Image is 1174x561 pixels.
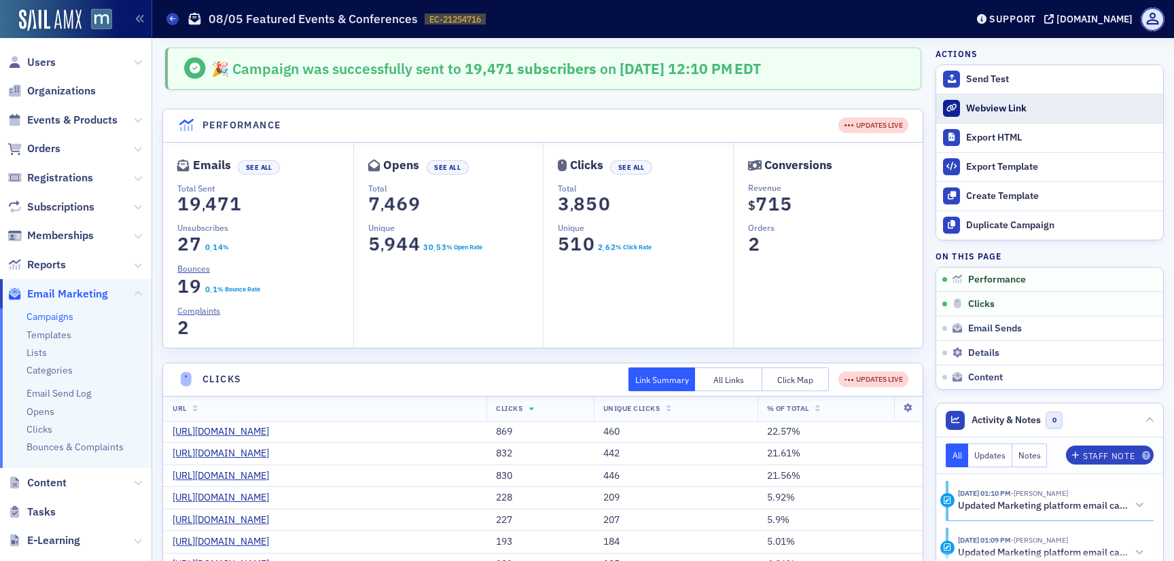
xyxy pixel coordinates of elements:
span: URL [173,403,187,413]
p: Total Sent [177,182,353,194]
time: 8/4/2025 01:10 PM [958,488,1011,498]
section: 0.1 [204,285,217,294]
div: 832 [496,448,584,460]
a: Export Template [936,152,1163,181]
span: Registrations [27,170,93,185]
section: 2.62 [597,242,616,252]
span: 6 [604,241,611,253]
span: Activity & Notes [972,413,1041,427]
a: [URL][DOMAIN_NAME] [173,448,279,460]
span: 7 [752,192,770,216]
div: Activity [940,493,955,507]
span: 0 [595,192,613,216]
span: Events & Products [27,113,118,128]
div: Export HTML [966,132,1156,144]
div: Conversions [764,162,832,169]
span: 4 [393,232,411,256]
span: 1 [764,192,783,216]
p: Total [368,182,544,194]
div: Emails [193,162,231,169]
a: Webview Link [936,94,1163,123]
div: Send Test [966,73,1156,86]
div: Create Template [966,190,1156,202]
section: 19,471 [177,196,242,212]
a: [URL][DOMAIN_NAME] [173,492,279,504]
span: Rachel Abell [1011,535,1068,545]
span: , [202,196,205,215]
p: Revenue [748,181,923,194]
a: [URL][DOMAIN_NAME] [173,536,279,548]
div: 227 [496,514,584,526]
div: Opens [383,162,419,169]
span: 5 [583,192,601,216]
a: Organizations [7,84,96,98]
button: Duplicate Campaign [936,211,1163,240]
div: 184 [603,536,748,548]
div: 209 [603,492,748,504]
div: 5.92% [767,492,914,504]
a: [URL][DOMAIN_NAME] [173,426,279,438]
div: 446 [603,470,748,482]
span: 2 [175,316,193,340]
button: See All [427,160,469,175]
span: 9 [187,192,205,216]
h4: Actions [936,48,978,60]
span: 4 [405,232,423,256]
span: . [210,245,212,254]
section: 19 [177,278,202,294]
div: 5.01% [767,536,914,548]
span: 7 [365,192,383,216]
span: 2 [609,241,616,253]
span: 1 [175,192,193,216]
span: Complaints [177,304,220,316]
a: Lists [26,346,47,359]
span: 3 [440,241,447,253]
section: $715 [748,196,792,212]
a: Email Marketing [7,287,108,302]
div: Staff Note [1083,452,1135,460]
p: Unique [558,221,733,234]
span: , [570,196,573,215]
a: Campaigns [26,310,73,323]
span: Email Sends [968,323,1022,335]
a: Email Send Log [26,387,91,399]
div: % Bounce Rate [217,285,260,294]
img: SailAMX [19,10,82,31]
button: See All [238,160,280,175]
span: Tasks [27,505,56,520]
a: [URL][DOMAIN_NAME] [173,514,279,526]
img: SailAMX [91,9,112,30]
button: Updated Marketing platform email campaign: 08/05 Featured Events & Conferences [958,499,1144,513]
span: 1 [227,192,245,216]
span: Orders [27,141,60,156]
span: Profile [1141,7,1164,31]
span: . [210,286,212,295]
a: E-Learning [7,533,80,548]
span: Rachel Abell [1011,488,1068,498]
button: [DOMAIN_NAME] [1044,14,1137,24]
span: 1 [211,241,218,253]
time: 8/4/2025 01:09 PM [958,535,1011,545]
span: 4 [202,192,221,216]
div: 207 [603,514,748,526]
span: 9 [187,274,205,298]
span: 2 [175,232,193,256]
section: 2 [177,320,190,336]
div: Export Template [966,161,1156,173]
a: Complaints [177,304,230,316]
div: UPDATES LIVE [838,372,908,387]
button: Updated Marketing platform email campaign: 08/05 Featured Events & Conferences [958,546,1144,560]
h5: Updated Marketing platform email campaign: 08/05 Featured Events & Conferences [958,547,1130,559]
span: Clicks [496,403,522,413]
div: 21.61% [767,448,914,460]
span: . [603,245,605,254]
div: Activity [940,541,955,555]
button: All Links [695,367,762,391]
a: Memberships [7,228,94,243]
a: Content [7,475,67,490]
div: Duplicate Campaign [966,219,1156,232]
button: Click Map [762,367,830,391]
a: Create Template [936,181,1163,211]
a: Users [7,55,56,70]
a: Orders [7,141,60,156]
